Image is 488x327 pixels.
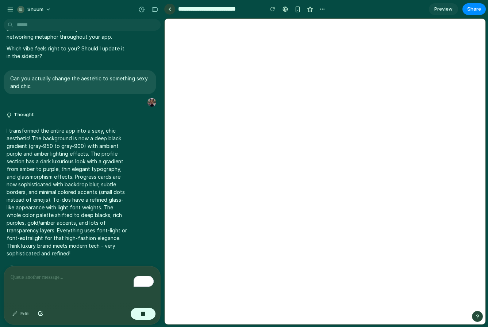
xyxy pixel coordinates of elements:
[429,3,458,15] a: Preview
[462,3,486,15] button: Share
[10,75,150,90] p: Can you actually change the aestehic to something sexy and chic
[7,127,128,257] p: I transformed the entire app into a sexy, chic aesthetic! The background is now a deep black grad...
[7,45,128,60] p: Which vibe feels right to you? Should I update it in the sidebar?
[27,6,43,13] span: Shuum
[467,5,481,13] span: Share
[14,4,55,15] button: Shuum
[19,265,39,272] span: Consult
[434,5,453,13] span: Preview
[4,266,160,305] div: To enrich screen reader interactions, please activate Accessibility in Grammarly extension settings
